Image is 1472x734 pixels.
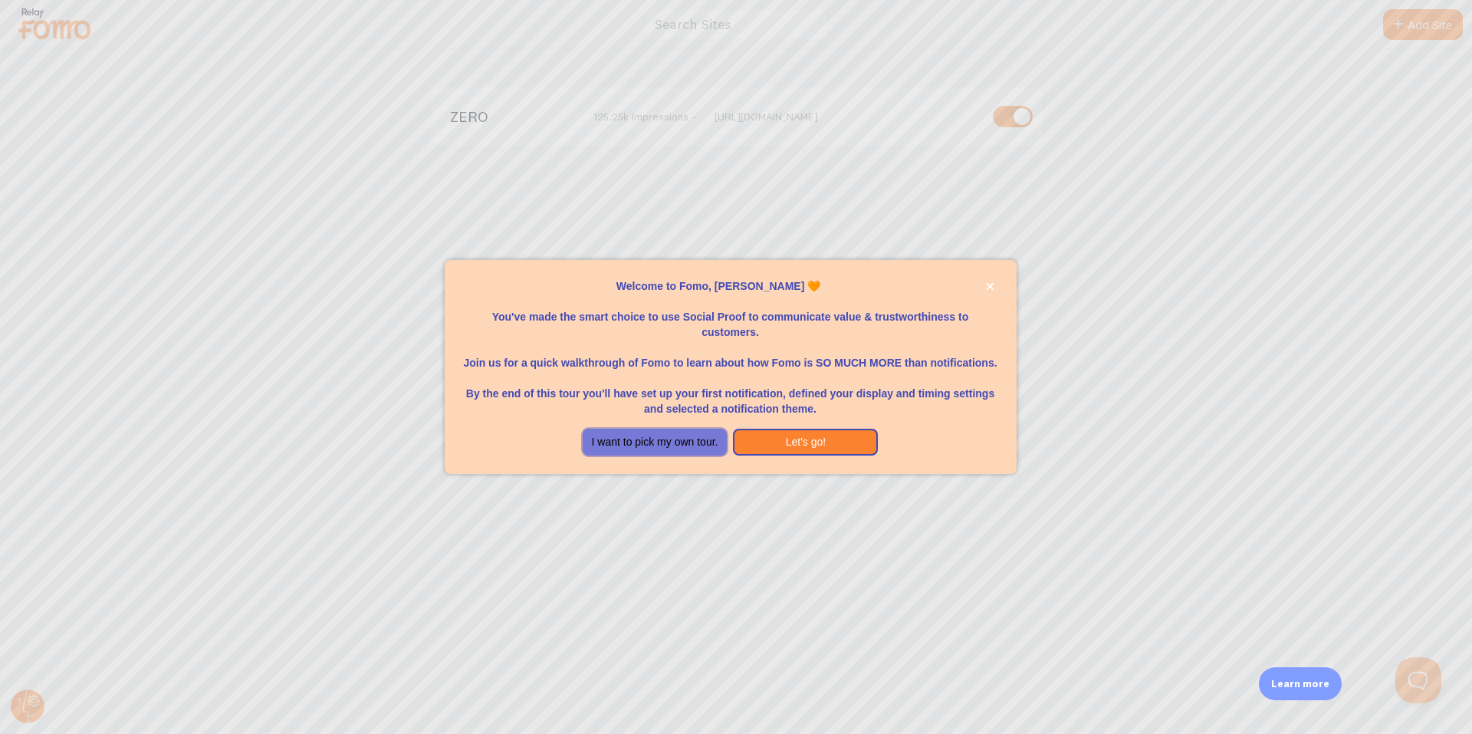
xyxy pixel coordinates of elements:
p: Join us for a quick walkthrough of Fomo to learn about how Fomo is SO MUCH MORE than notifications. [463,340,998,370]
p: Learn more [1271,676,1329,691]
p: Welcome to Fomo, [PERSON_NAME] 🧡 [463,278,998,294]
button: I want to pick my own tour. [583,429,728,456]
button: Let's go! [733,429,878,456]
div: Welcome to Fomo, Damien West 🧡You&amp;#39;ve made the smart choice to use Social Proof to communi... [445,260,1017,475]
div: Learn more [1259,667,1342,700]
p: By the end of this tour you'll have set up your first notification, defined your display and timi... [463,370,998,416]
p: You've made the smart choice to use Social Proof to communicate value & trustworthiness to custom... [463,294,998,340]
button: close, [982,278,998,295]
